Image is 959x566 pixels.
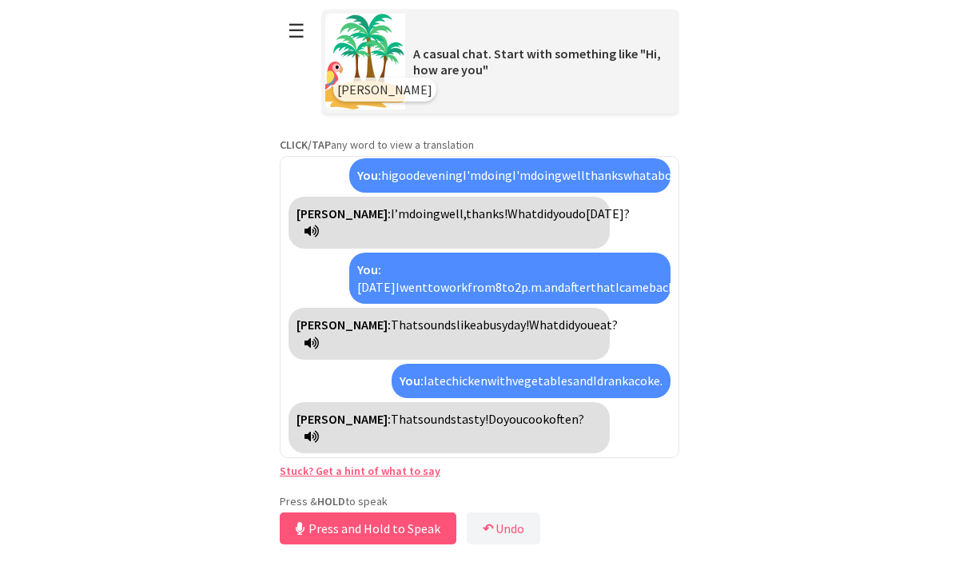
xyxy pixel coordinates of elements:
[483,520,493,536] b: ↶
[392,364,671,397] div: Click to translate
[428,279,440,295] span: to
[296,411,391,427] strong: [PERSON_NAME]:
[391,411,418,427] span: That
[562,167,585,183] span: well
[586,205,630,221] span: [DATE]?
[476,317,483,333] span: a
[649,279,674,295] span: back
[467,512,540,544] button: ↶Undo
[488,411,503,427] span: Do
[357,279,396,295] span: [DATE]
[553,205,572,221] span: you
[317,494,345,508] strong: HOLD
[495,279,502,295] span: 8
[288,308,610,360] div: Click to translate
[674,279,709,295] span: home.
[573,373,593,389] span: and
[594,317,618,333] span: eat?
[418,317,456,333] span: sounds
[349,158,671,192] div: Click to translate
[424,373,428,389] span: I
[400,279,428,295] span: went
[466,205,507,221] span: thanks!
[575,317,594,333] span: you
[468,279,495,295] span: from
[544,279,564,295] span: and
[391,205,409,221] span: I’m
[503,411,523,427] span: you
[483,317,507,333] span: busy
[623,167,651,183] span: what
[564,279,591,295] span: after
[418,411,456,427] span: sounds
[529,317,559,333] span: What
[507,317,529,333] span: day!
[572,205,586,221] span: do
[440,205,466,221] span: well,
[440,279,468,295] span: work
[409,205,440,221] span: doing
[628,373,635,389] span: a
[512,167,531,183] span: I'm
[559,317,575,333] span: did
[549,411,584,427] span: often?
[428,373,446,389] span: ate
[585,167,623,183] span: thanks
[280,464,440,478] a: Stuck? Get a hint of what to say
[288,197,610,249] div: Click to translate
[651,167,684,183] span: about
[521,279,544,295] span: p.m.
[593,373,597,389] span: I
[597,373,628,389] span: drank
[456,317,476,333] span: like
[288,402,610,454] div: Click to translate
[396,279,400,295] span: I
[392,167,420,183] span: good
[400,373,424,389] strong: You:
[337,82,432,98] span: [PERSON_NAME]
[296,317,391,333] strong: [PERSON_NAME]:
[280,494,679,508] p: Press & to speak
[413,46,661,78] span: A casual chat. Start with something like "Hi, how are you"
[381,167,392,183] span: hi
[635,373,663,389] span: coke.
[391,317,418,333] span: That
[280,512,456,544] button: Press and Hold to Speak
[531,167,562,183] span: doing
[280,138,331,152] strong: CLICK/TAP
[615,279,619,295] span: I
[512,373,573,389] span: vegetables
[296,205,391,221] strong: [PERSON_NAME]:
[357,167,381,183] strong: You:
[619,279,649,295] span: came
[456,411,488,427] span: tasty!
[537,205,553,221] span: did
[515,279,521,295] span: 2
[591,279,615,295] span: that
[325,14,405,110] img: Scenario Image
[420,167,463,183] span: evening
[446,373,487,389] span: chicken
[507,205,537,221] span: What
[280,138,679,152] p: any word to view a translation
[357,261,381,277] strong: You:
[463,167,481,183] span: I'm
[523,411,549,427] span: cook
[481,167,512,183] span: doing
[349,253,671,305] div: Click to translate
[487,373,512,389] span: with
[502,279,515,295] span: to
[280,10,313,51] button: ☰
